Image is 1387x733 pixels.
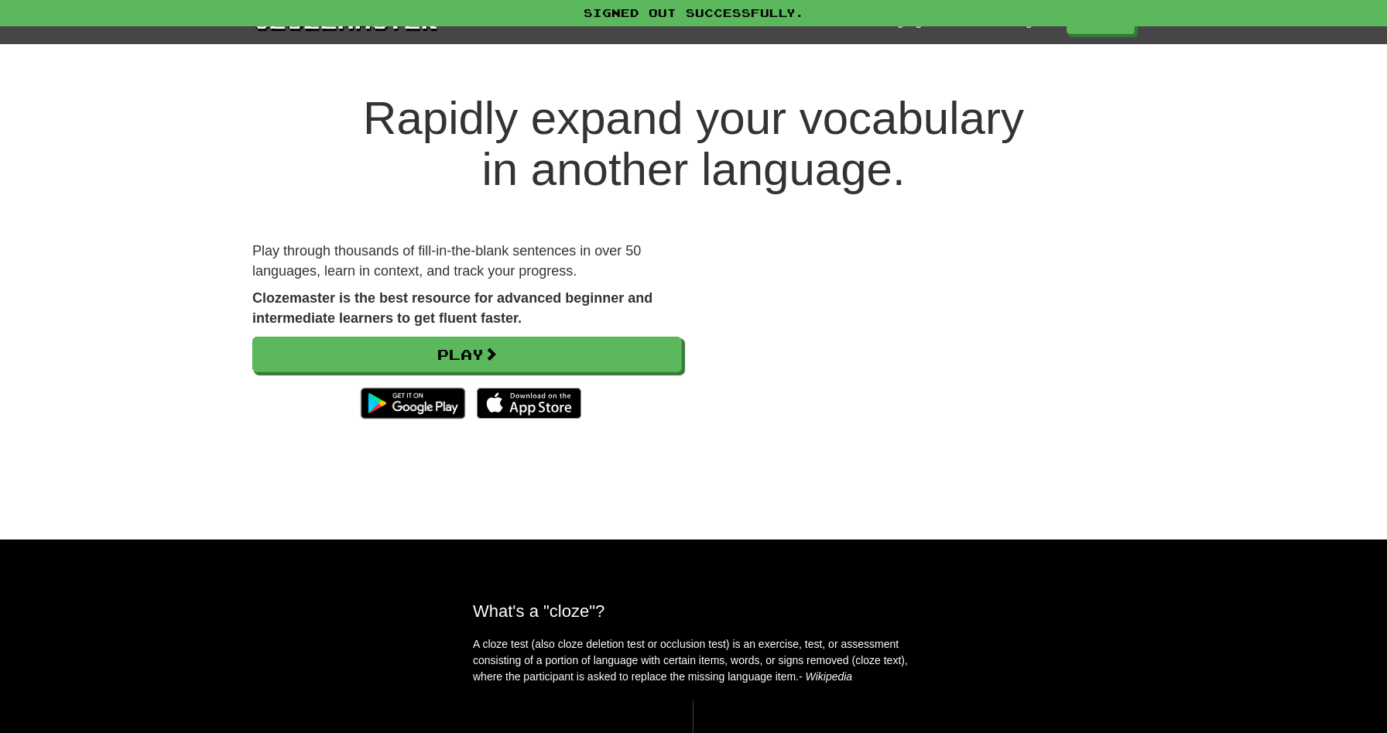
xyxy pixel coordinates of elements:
[252,337,682,372] a: Play
[477,388,581,419] img: Download_on_the_App_Store_Badge_US-UK_135x40-25178aeef6eb6b83b96f5f2d004eda3bffbb37122de64afbaef7...
[799,670,852,683] em: - Wikipedia
[252,241,682,281] p: Play through thousands of fill-in-the-blank sentences in over 50 languages, learn in context, and...
[353,380,473,426] img: Get it on Google Play
[473,636,914,685] p: A cloze test (also cloze deletion test or occlusion test) is an exercise, test, or assessment con...
[252,290,652,326] strong: Clozemaster is the best resource for advanced beginner and intermediate learners to get fluent fa...
[473,601,914,621] h2: What's a "cloze"?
